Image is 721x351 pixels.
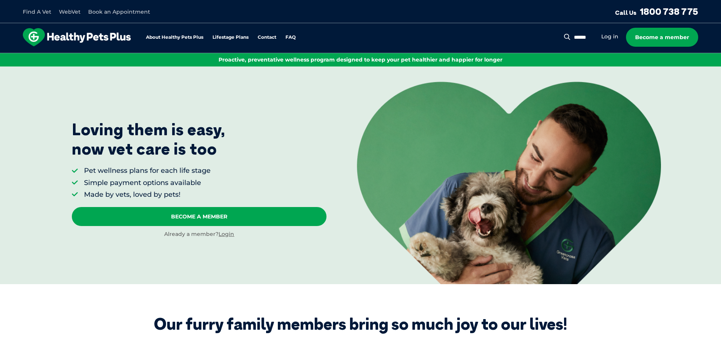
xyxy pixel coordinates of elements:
img: <p>Loving them is easy, <br /> now vet care is too</p> [357,82,661,284]
li: Made by vets, loved by pets! [84,190,211,199]
a: WebVet [59,8,81,15]
span: Proactive, preventative wellness program designed to keep your pet healthier and happier for longer [219,56,502,63]
a: Lifestage Plans [212,35,249,40]
li: Pet wellness plans for each life stage [84,166,211,175]
a: Book an Appointment [88,8,150,15]
a: Login [219,231,234,237]
a: Log in [601,33,618,40]
img: hpp-logo [23,28,131,46]
div: Our furry family members bring so much joy to our lives! [154,315,567,334]
a: Become a member [626,28,698,47]
a: Contact [258,35,276,40]
a: About Healthy Pets Plus [146,35,203,40]
div: Already a member? [72,231,326,238]
p: Loving them is easy, now vet care is too [72,120,225,158]
li: Simple payment options available [84,178,211,188]
a: Call Us1800 738 775 [615,6,698,17]
span: Call Us [615,9,637,16]
a: FAQ [285,35,296,40]
button: Search [563,33,572,41]
a: Become A Member [72,207,326,226]
a: Find A Vet [23,8,51,15]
